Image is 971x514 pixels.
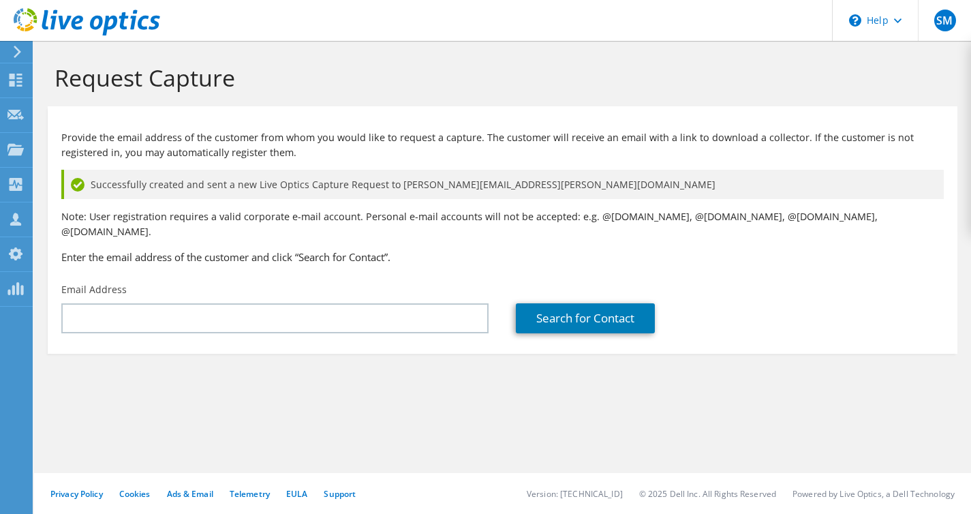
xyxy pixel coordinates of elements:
a: Telemetry [230,488,270,500]
a: Support [324,488,356,500]
a: Privacy Policy [50,488,103,500]
li: © 2025 Dell Inc. All Rights Reserved [639,488,776,500]
span: Successfully created and sent a new Live Optics Capture Request to [PERSON_NAME][EMAIL_ADDRESS][P... [91,177,715,192]
h3: Enter the email address of the customer and click “Search for Contact”. [61,250,944,264]
a: EULA [286,488,307,500]
h1: Request Capture [55,63,944,92]
li: Powered by Live Optics, a Dell Technology [792,488,955,500]
label: Email Address [61,283,127,297]
li: Version: [TECHNICAL_ID] [527,488,623,500]
a: Search for Contact [516,303,655,333]
p: Provide the email address of the customer from whom you would like to request a capture. The cust... [61,130,944,160]
svg: \n [849,14,861,27]
span: SM [934,10,956,31]
p: Note: User registration requires a valid corporate e-mail account. Personal e-mail accounts will ... [61,209,944,239]
a: Ads & Email [167,488,213,500]
a: Cookies [119,488,151,500]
